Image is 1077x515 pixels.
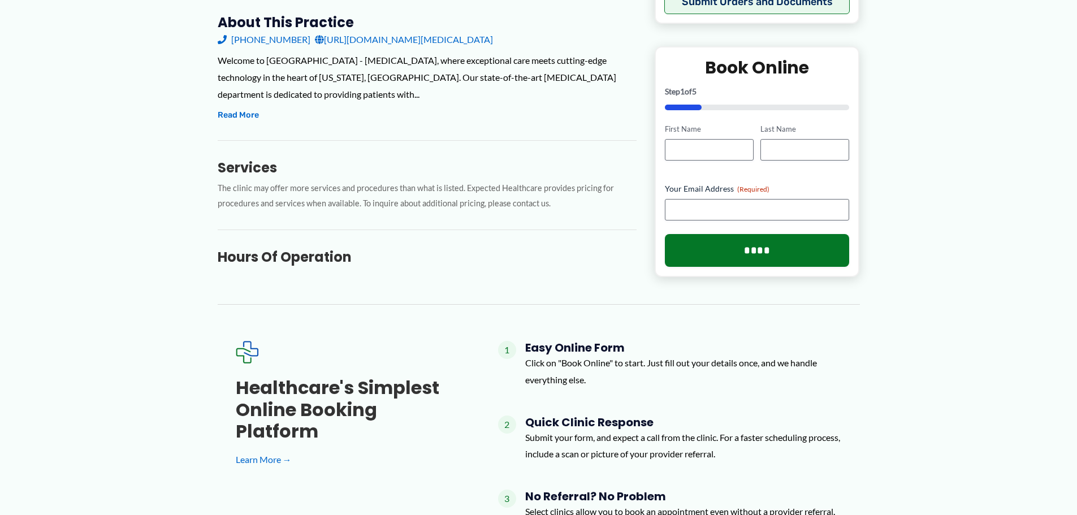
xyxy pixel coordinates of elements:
a: [URL][DOMAIN_NAME][MEDICAL_DATA] [315,31,493,48]
h4: Easy Online Form [525,341,842,354]
button: Read More [218,109,259,122]
p: Submit your form, and expect a call from the clinic. For a faster scheduling process, include a s... [525,429,842,462]
h3: Healthcare's simplest online booking platform [236,377,462,442]
span: 1 [498,341,516,359]
h3: Services [218,159,637,176]
h4: No Referral? No Problem [525,490,842,503]
h3: About this practice [218,14,637,31]
span: 1 [680,87,685,97]
h2: Book Online [665,57,850,79]
h3: Hours of Operation [218,248,637,266]
p: Step of [665,88,850,96]
label: Last Name [760,124,849,135]
img: Expected Healthcare Logo [236,341,258,363]
span: 2 [498,416,516,434]
h4: Quick Clinic Response [525,416,842,429]
a: [PHONE_NUMBER] [218,31,310,48]
div: Welcome to [GEOGRAPHIC_DATA] - [MEDICAL_DATA], where exceptional care meets cutting-edge technolo... [218,52,637,102]
span: 3 [498,490,516,508]
p: The clinic may offer more services and procedures than what is listed. Expected Healthcare provid... [218,181,637,211]
span: 5 [692,87,697,97]
label: Your Email Address [665,183,850,194]
span: (Required) [737,185,769,193]
a: Learn More → [236,451,462,468]
p: Click on "Book Online" to start. Just fill out your details once, and we handle everything else. [525,354,842,388]
label: First Name [665,124,754,135]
